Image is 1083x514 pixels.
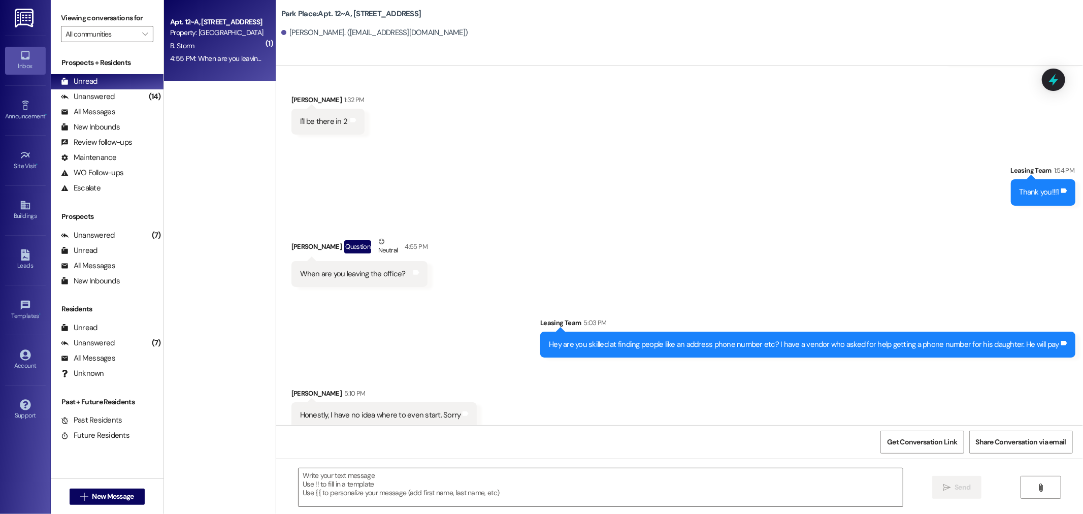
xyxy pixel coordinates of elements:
[5,197,46,224] a: Buildings
[61,183,101,194] div: Escalate
[281,27,468,38] div: [PERSON_NAME]. ([EMAIL_ADDRESS][DOMAIN_NAME])
[61,122,120,133] div: New Inbounds
[170,54,294,63] div: 4:55 PM: When are you leaving the office?
[5,47,46,74] a: Inbox
[291,94,365,109] div: [PERSON_NAME]
[61,152,117,163] div: Maintenance
[170,27,264,38] div: Property: [GEOGRAPHIC_DATA]
[61,245,97,256] div: Unread
[61,91,115,102] div: Unanswered
[61,10,153,26] label: Viewing conversations for
[92,491,134,502] span: New Message
[969,431,1073,454] button: Share Conversation via email
[976,437,1066,447] span: Share Conversation via email
[65,26,137,42] input: All communities
[943,484,950,492] i: 
[549,339,1059,350] div: Hey are you skilled at finding people like an address phone number etc? I have a vendor who asked...
[51,57,163,68] div: Prospects + Residents
[281,9,421,19] b: Park Place: Apt. 12~A, [STREET_ADDRESS]
[376,236,400,258] div: Neutral
[37,161,38,168] span: •
[5,396,46,424] a: Support
[955,482,970,493] span: Send
[5,147,46,174] a: Site Visit •
[61,415,122,426] div: Past Residents
[300,410,461,421] div: Honestly, I have no idea where to even start. Sorry
[61,368,104,379] div: Unknown
[80,493,88,501] i: 
[932,476,981,499] button: Send
[61,76,97,87] div: Unread
[1020,187,1059,198] div: Thank you!!!1
[70,489,145,505] button: New Message
[51,304,163,314] div: Residents
[51,211,163,222] div: Prospects
[540,317,1075,332] div: Leasing Team
[581,317,606,328] div: 5:03 PM
[61,353,115,364] div: All Messages
[5,246,46,274] a: Leads
[1011,165,1075,179] div: Leasing Team
[291,388,477,402] div: [PERSON_NAME]
[61,137,132,148] div: Review follow-ups
[61,230,115,241] div: Unanswered
[39,311,41,318] span: •
[142,30,148,38] i: 
[45,111,47,118] span: •
[61,323,97,333] div: Unread
[61,276,120,286] div: New Inbounds
[51,397,163,407] div: Past + Future Residents
[61,261,115,271] div: All Messages
[300,269,406,279] div: When are you leaving the office?
[146,89,163,105] div: (14)
[61,430,129,441] div: Future Residents
[880,431,964,454] button: Get Conversation Link
[403,241,428,252] div: 4:55 PM
[61,338,115,348] div: Unanswered
[149,335,163,351] div: (7)
[342,388,365,399] div: 5:10 PM
[61,107,115,117] div: All Messages
[15,9,36,27] img: ResiDesk Logo
[1037,484,1044,492] i: 
[887,437,957,447] span: Get Conversation Link
[5,297,46,324] a: Templates •
[342,94,364,105] div: 1:32 PM
[5,346,46,374] a: Account
[149,228,163,243] div: (7)
[170,41,194,50] span: B. Storm
[170,17,264,27] div: Apt. 12~A, [STREET_ADDRESS]
[1052,165,1074,176] div: 1:54 PM
[300,116,348,127] div: I'll be there in 2
[291,236,428,261] div: [PERSON_NAME]
[344,240,371,253] div: Question
[61,168,123,178] div: WO Follow-ups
